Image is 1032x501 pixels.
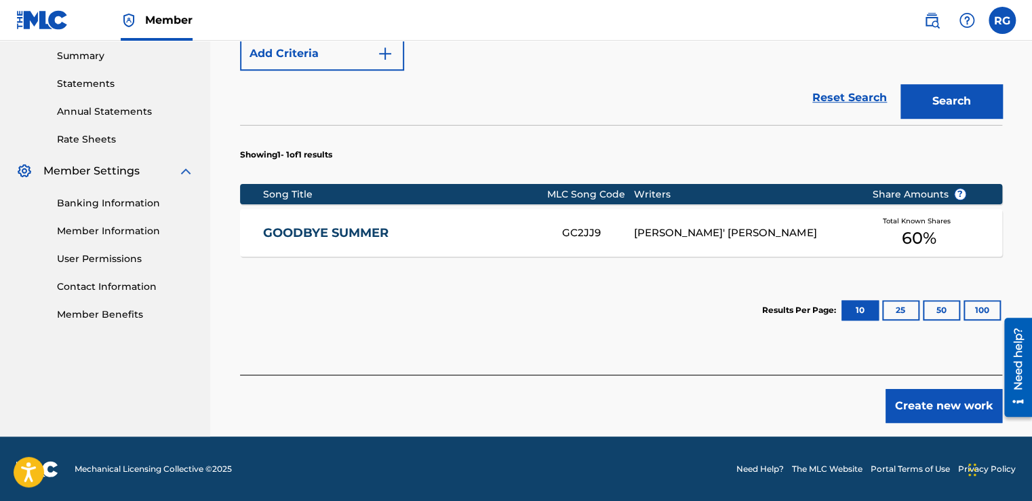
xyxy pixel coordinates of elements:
[964,436,1032,501] iframe: Chat Widget
[43,163,140,179] span: Member Settings
[57,224,194,238] a: Member Information
[634,225,851,241] div: [PERSON_NAME]' [PERSON_NAME]
[923,300,960,320] button: 50
[968,449,976,490] div: Drag
[883,216,956,226] span: Total Known Shares
[240,37,404,71] button: Add Criteria
[16,10,68,30] img: MLC Logo
[806,83,894,113] a: Reset Search
[263,225,544,241] a: GOODBYE SUMMER
[953,7,980,34] div: Help
[873,187,966,202] span: Share Amounts
[263,187,547,202] div: Song Title
[964,300,1001,320] button: 100
[762,304,839,316] p: Results Per Page:
[900,84,1002,118] button: Search
[57,132,194,147] a: Rate Sheets
[924,12,940,29] img: search
[377,45,393,62] img: 9d2ae6d4665cec9f34b9.svg
[958,463,1016,475] a: Privacy Policy
[57,252,194,266] a: User Permissions
[634,187,851,202] div: Writers
[918,7,945,34] a: Public Search
[16,461,58,477] img: logo
[736,463,784,475] a: Need Help?
[994,313,1032,422] iframe: Resource Center
[959,12,975,29] img: help
[955,189,966,200] span: ?
[16,163,33,179] img: Member Settings
[57,77,194,91] a: Statements
[57,105,194,119] a: Annual Statements
[178,163,194,179] img: expand
[561,225,634,241] div: GC2JJ9
[902,226,936,250] span: 60 %
[882,300,919,320] button: 25
[57,196,194,210] a: Banking Information
[121,12,137,29] img: Top Rightsholder
[792,463,862,475] a: The MLC Website
[547,187,634,202] div: MLC Song Code
[240,149,332,161] p: Showing 1 - 1 of 1 results
[871,463,950,475] a: Portal Terms of Use
[886,389,1002,423] button: Create new work
[75,463,232,475] span: Mechanical Licensing Collective © 2025
[57,280,194,294] a: Contact Information
[57,49,194,63] a: Summary
[841,300,879,320] button: 10
[989,7,1016,34] div: User Menu
[145,12,193,28] span: Member
[57,308,194,322] a: Member Benefits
